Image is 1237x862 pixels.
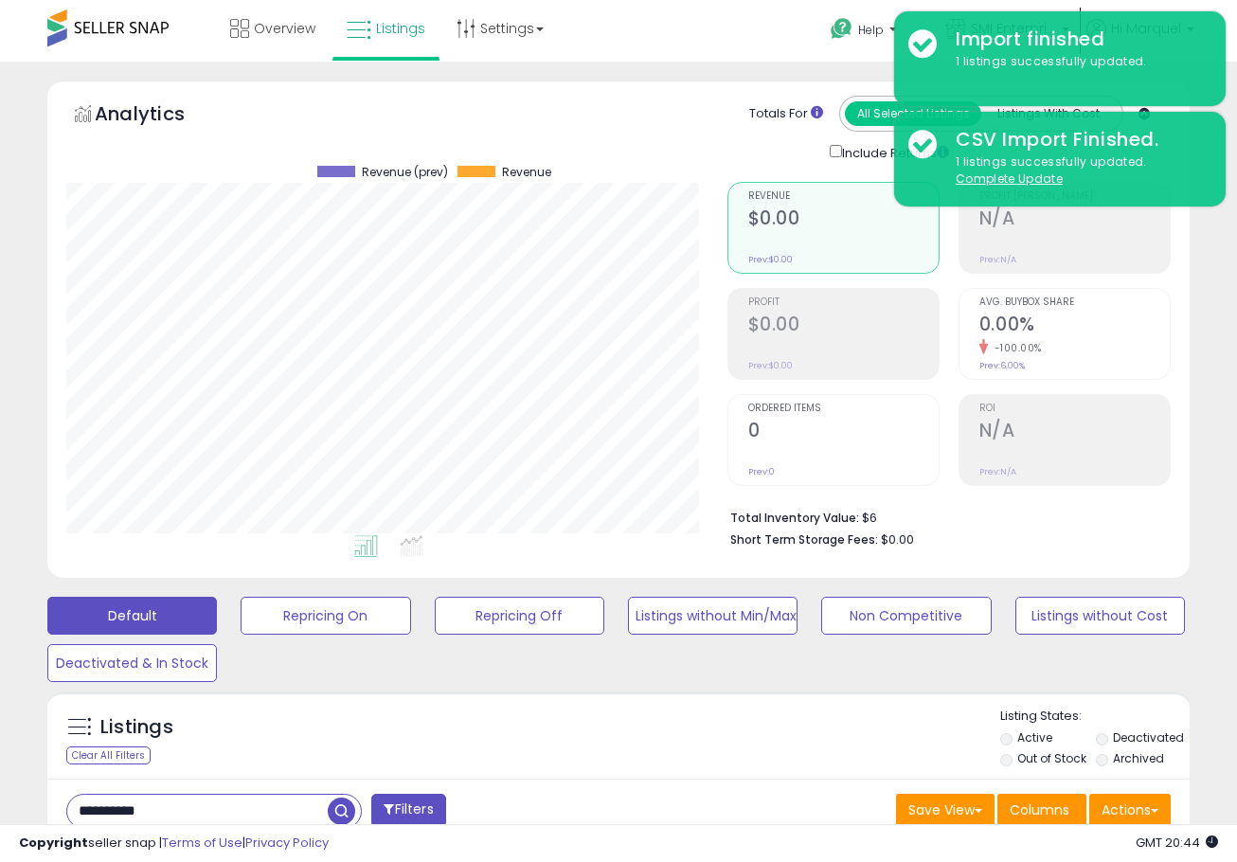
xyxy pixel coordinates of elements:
[830,17,853,41] i: Get Help
[19,835,329,853] div: seller snap | |
[941,126,1211,153] div: CSV Import Finished.
[816,3,929,62] a: Help
[628,597,798,635] button: Listings without Min/Max
[748,254,793,265] small: Prev: $0.00
[47,597,217,635] button: Default
[748,404,939,414] span: Ordered Items
[748,191,939,202] span: Revenue
[979,420,1170,445] h2: N/A
[730,531,878,548] b: Short Term Storage Fees:
[845,101,981,126] button: All Selected Listings
[1113,729,1184,745] label: Deactivated
[941,53,1211,71] div: 1 listings successfully updated.
[748,420,939,445] h2: 0
[66,746,151,764] div: Clear All Filters
[941,153,1211,189] div: 1 listings successfully updated.
[254,19,315,38] span: Overview
[1015,597,1185,635] button: Listings without Cost
[435,597,604,635] button: Repricing Off
[988,341,1042,355] small: -100.00%
[748,207,939,233] h2: $0.00
[730,510,859,526] b: Total Inventory Value:
[979,254,1016,265] small: Prev: N/A
[241,597,410,635] button: Repricing On
[956,171,1063,187] u: Complete Update
[748,466,775,477] small: Prev: 0
[1136,834,1218,852] span: 2025-08-12 20:44 GMT
[730,505,1156,528] li: $6
[1113,750,1164,766] label: Archived
[979,404,1170,414] span: ROI
[821,597,991,635] button: Non Competitive
[881,530,914,548] span: $0.00
[362,166,448,179] span: Revenue (prev)
[979,360,1025,371] small: Prev: 6.00%
[979,466,1016,477] small: Prev: N/A
[748,297,939,308] span: Profit
[47,644,217,682] button: Deactivated & In Stock
[1010,800,1069,819] span: Columns
[1017,750,1086,766] label: Out of Stock
[376,19,425,38] span: Listings
[997,794,1086,826] button: Columns
[979,207,1170,233] h2: N/A
[95,100,222,132] h5: Analytics
[979,297,1170,308] span: Avg. Buybox Share
[19,834,88,852] strong: Copyright
[979,314,1170,339] h2: 0.00%
[941,26,1211,53] div: Import finished
[858,22,884,38] span: Help
[371,794,445,827] button: Filters
[1017,729,1052,745] label: Active
[1000,708,1190,726] p: Listing States:
[162,834,242,852] a: Terms of Use
[749,105,823,123] div: Totals For
[748,360,793,371] small: Prev: $0.00
[748,314,939,339] h2: $0.00
[896,794,995,826] button: Save View
[100,714,173,741] h5: Listings
[245,834,329,852] a: Privacy Policy
[816,141,972,163] div: Include Returns
[502,166,551,179] span: Revenue
[1089,794,1171,826] button: Actions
